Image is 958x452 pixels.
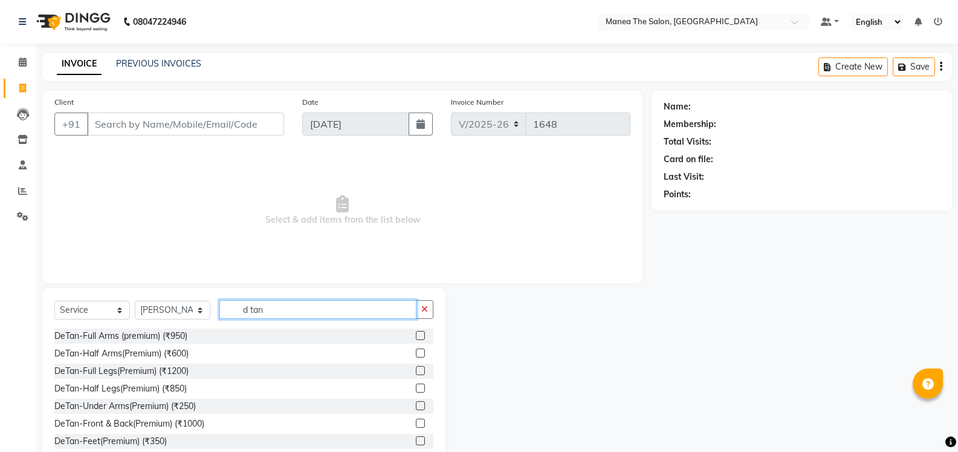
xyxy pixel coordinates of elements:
[31,5,114,39] img: logo
[219,300,416,319] input: Search or Scan
[133,5,186,39] b: 08047224946
[54,382,187,395] div: DeTan-Half Legs(Premium) (₹850)
[664,188,691,201] div: Points:
[57,53,102,75] a: INVOICE
[54,435,167,448] div: DeTan-Feet(Premium) (₹350)
[818,57,888,76] button: Create New
[302,97,319,108] label: Date
[664,136,711,148] div: Total Visits:
[664,118,716,131] div: Membership:
[54,97,74,108] label: Client
[664,153,713,166] div: Card on file:
[87,113,284,136] input: Search by Name/Mobile/Email/Code
[664,171,704,183] div: Last Visit:
[116,58,201,69] a: PREVIOUS INVOICES
[893,57,935,76] button: Save
[54,113,88,136] button: +91
[54,347,189,360] div: DeTan-Half Arms(Premium) (₹600)
[54,330,187,342] div: DeTan-Full Arms (premium) (₹950)
[54,365,189,378] div: DeTan-Full Legs(Premium) (₹1200)
[54,150,630,271] span: Select & add items from the list below
[451,97,503,108] label: Invoice Number
[54,400,196,413] div: DeTan-Under Arms(Premium) (₹250)
[664,100,691,113] div: Name:
[54,418,204,430] div: DeTan-Front & Back(Premium) (₹1000)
